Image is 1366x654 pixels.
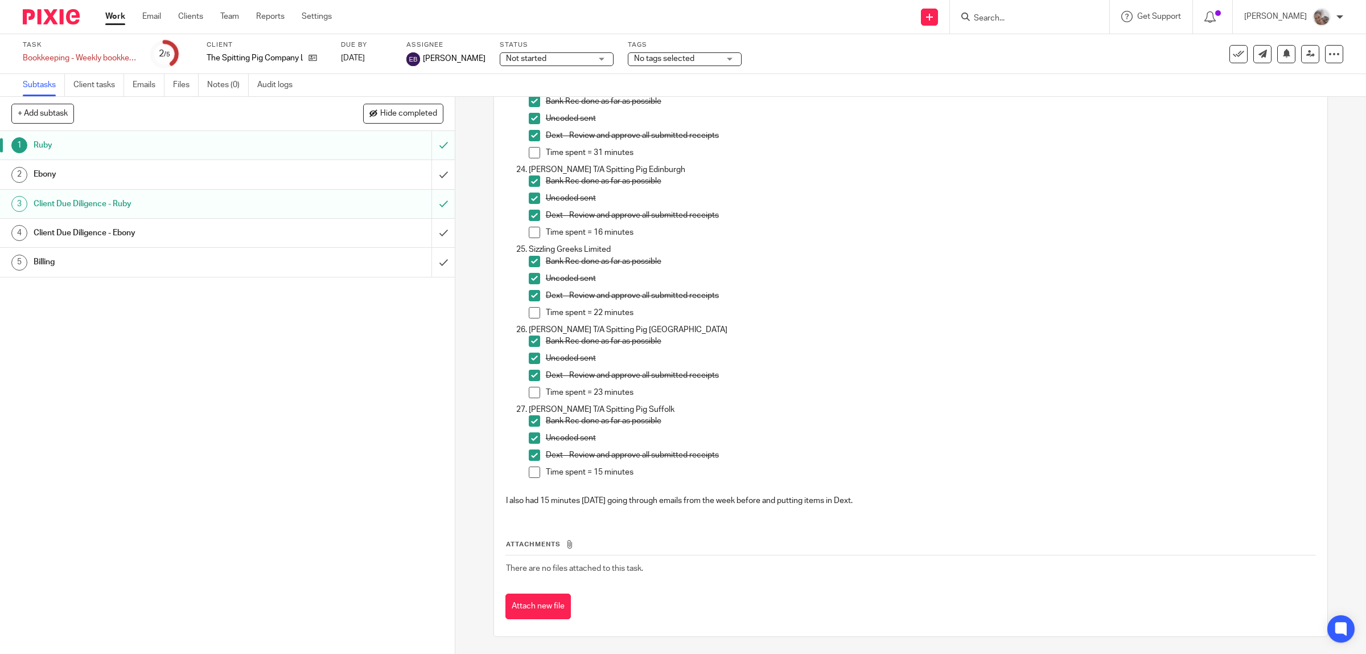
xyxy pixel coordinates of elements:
p: Bank Rec done as far as possible [546,415,1316,427]
p: Bank Rec done as far as possible [546,336,1316,347]
p: Time spent = 16 minutes [546,227,1316,238]
a: Notes (0) [207,74,249,96]
button: Hide completed [363,104,443,123]
label: Assignee [406,40,485,50]
a: Emails [133,74,164,96]
p: Uncoded sent [546,193,1316,204]
a: Subtasks [23,74,65,96]
p: Time spent = 15 minutes [546,467,1316,478]
p: [PERSON_NAME] T/A Spitting Pig Suffolk [529,404,1316,415]
div: 2 [11,167,27,183]
a: Audit logs [257,74,301,96]
p: Uncoded sent [546,113,1316,124]
label: Tags [628,40,742,50]
div: 4 [11,225,27,241]
input: Search [973,14,1075,24]
p: Sizzling Greeks Limited [529,244,1316,255]
img: Pixie [23,9,80,24]
h1: Ruby [34,137,291,154]
span: [DATE] [341,54,365,62]
p: Bank Rec done as far as possible [546,256,1316,267]
span: No tags selected [634,55,694,63]
p: Dext - Review and approve all submitted receipts [546,449,1316,461]
p: [PERSON_NAME] [1244,11,1307,22]
h1: Ebony [34,166,291,183]
button: + Add subtask [11,104,74,123]
div: 2 [159,47,170,60]
p: [PERSON_NAME] T/A Spitting Pig Edinburgh [529,164,1316,175]
img: svg%3E [406,52,420,66]
div: 5 [11,255,27,271]
p: Dext - Review and approve all submitted receipts [546,210,1316,221]
div: Bookkeeping - Weekly bookkeeping SP group [23,52,137,64]
a: Files [173,74,199,96]
label: Task [23,40,137,50]
label: Status [500,40,614,50]
img: me.jpg [1312,8,1331,26]
p: Uncoded sent [546,353,1316,364]
p: Dext - Review and approve all submitted receipts [546,130,1316,141]
a: Work [105,11,125,22]
p: [PERSON_NAME] T/A Spitting Pig [GEOGRAPHIC_DATA] [529,324,1316,336]
p: I also had 15 minutes [DATE] going through emails from the week before and putting items in Dext. [506,495,1316,506]
p: Dext - Review and approve all submitted receipts [546,290,1316,301]
a: Team [220,11,239,22]
p: Time spent = 31 minutes [546,147,1316,158]
p: Bank Rec done as far as possible [546,96,1316,107]
small: /5 [164,51,170,58]
a: Clients [178,11,203,22]
p: The Spitting Pig Company Ltd [207,52,303,64]
span: Hide completed [380,109,437,118]
a: Client tasks [73,74,124,96]
span: There are no files attached to this task. [506,565,643,573]
p: Time spent = 22 minutes [546,307,1316,318]
label: Client [207,40,327,50]
p: Time spent = 23 minutes [546,387,1316,398]
p: Dext - Review and approve all submitted receipts [546,370,1316,381]
h1: Client Due Diligence - Ruby [34,195,291,212]
p: Uncoded sent [546,273,1316,284]
h1: Billing [34,254,291,271]
span: [PERSON_NAME] [423,53,485,64]
h1: Client Due Diligence - Ebony [34,224,291,242]
button: Attach new file [505,594,571,619]
a: Reports [256,11,285,22]
a: Settings [302,11,332,22]
span: Not started [506,55,546,63]
a: Email [142,11,161,22]
span: Get Support [1137,13,1181,21]
label: Due by [341,40,392,50]
div: 1 [11,137,27,153]
p: Bank Rec done as far as possible [546,175,1316,187]
span: Attachments [506,541,561,547]
div: 3 [11,196,27,212]
p: Uncoded sent [546,432,1316,444]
